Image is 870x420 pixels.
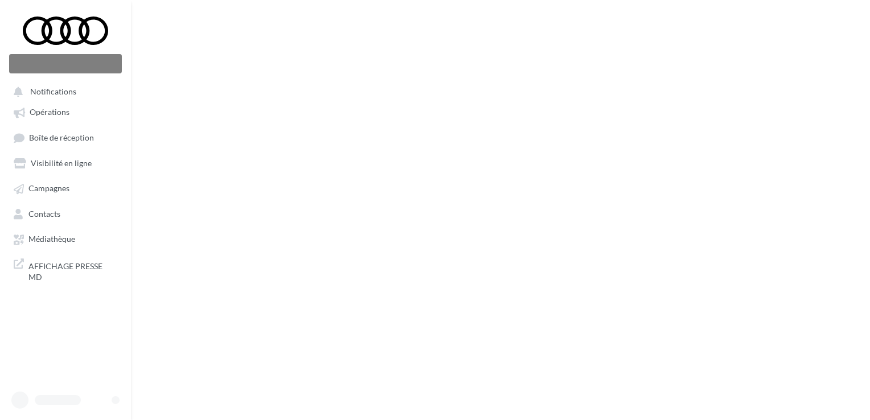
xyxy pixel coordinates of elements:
[28,258,117,283] span: AFFICHAGE PRESSE MD
[9,54,122,73] div: Nouvelle campagne
[30,108,69,117] span: Opérations
[29,133,94,142] span: Boîte de réception
[28,209,60,219] span: Contacts
[28,184,69,193] span: Campagnes
[7,178,124,198] a: Campagnes
[7,101,124,122] a: Opérations
[7,203,124,224] a: Contacts
[30,87,76,96] span: Notifications
[7,254,124,287] a: AFFICHAGE PRESSE MD
[7,228,124,249] a: Médiathèque
[7,153,124,173] a: Visibilité en ligne
[7,127,124,148] a: Boîte de réception
[28,234,75,244] span: Médiathèque
[31,158,92,168] span: Visibilité en ligne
